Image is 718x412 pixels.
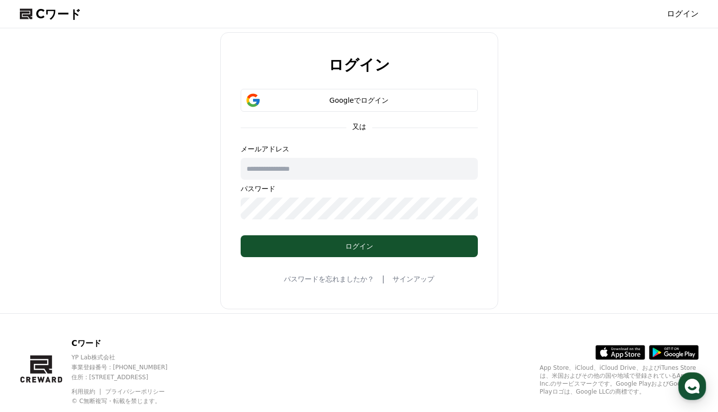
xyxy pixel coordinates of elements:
p: 又は [346,122,372,132]
span: Cワード [36,6,81,22]
p: 事業登録番号 : [PHONE_NUMBER] [71,363,187,371]
font: Googleでログイン [329,96,389,104]
span: | [382,273,385,285]
a: プライバシーポリシー [105,388,165,395]
a: サインアップ [392,274,434,284]
p: Cワード [71,338,187,349]
h2: ログイン [328,57,390,73]
button: ログイン [241,235,478,257]
p: © C無断複写・転載を禁じます。 [71,397,187,405]
p: YP Lab株式会社 [71,353,187,361]
a: ログイン [667,8,699,20]
a: 利用規約 [71,388,103,395]
a: Cワード [20,6,81,22]
a: パスワードを忘れましたか？ [284,274,374,284]
font: ログイン [345,242,373,250]
p: メールアドレス [241,144,478,154]
button: Googleでログイン [241,89,478,112]
p: App Store、iCloud、iCloud Drive、およびiTunes Storeは、米国およびその他の国や地域で登録されているApple Inc.のサービスマークです。Google P... [540,364,699,396]
p: パスワード [241,184,478,194]
p: 住所 : [STREET_ADDRESS] [71,373,187,381]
